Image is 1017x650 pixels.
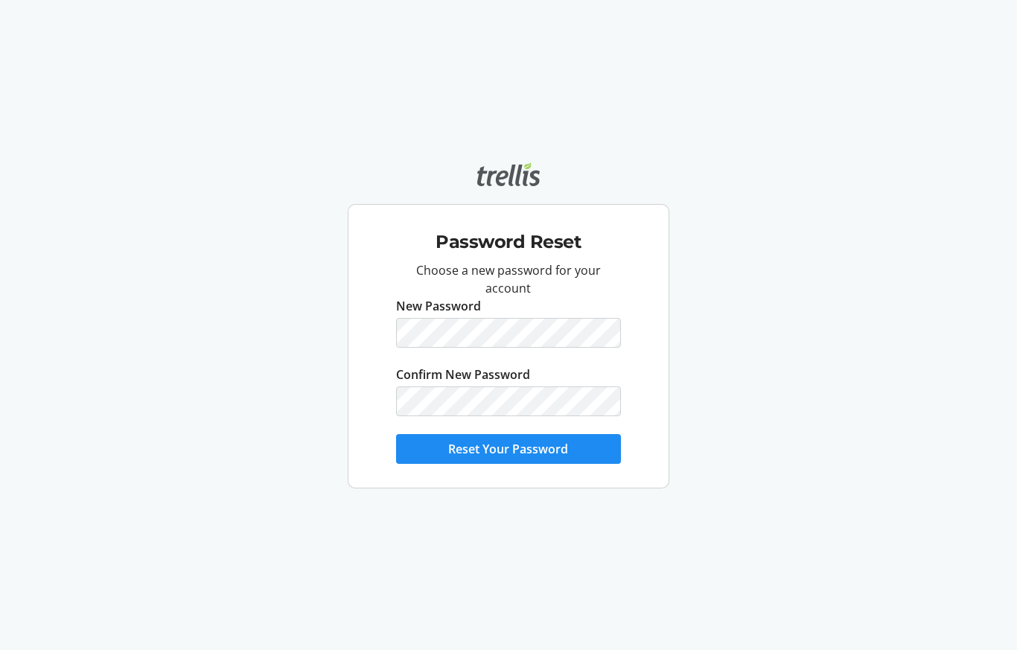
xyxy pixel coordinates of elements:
[360,211,656,261] div: Password Reset
[396,297,481,315] label: New Password
[477,162,540,186] img: Trellis logo
[448,440,568,458] span: Reset Your Password
[396,366,530,383] label: Confirm New Password
[396,434,620,464] button: Reset Your Password
[396,261,620,297] p: Choose a new password for your account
